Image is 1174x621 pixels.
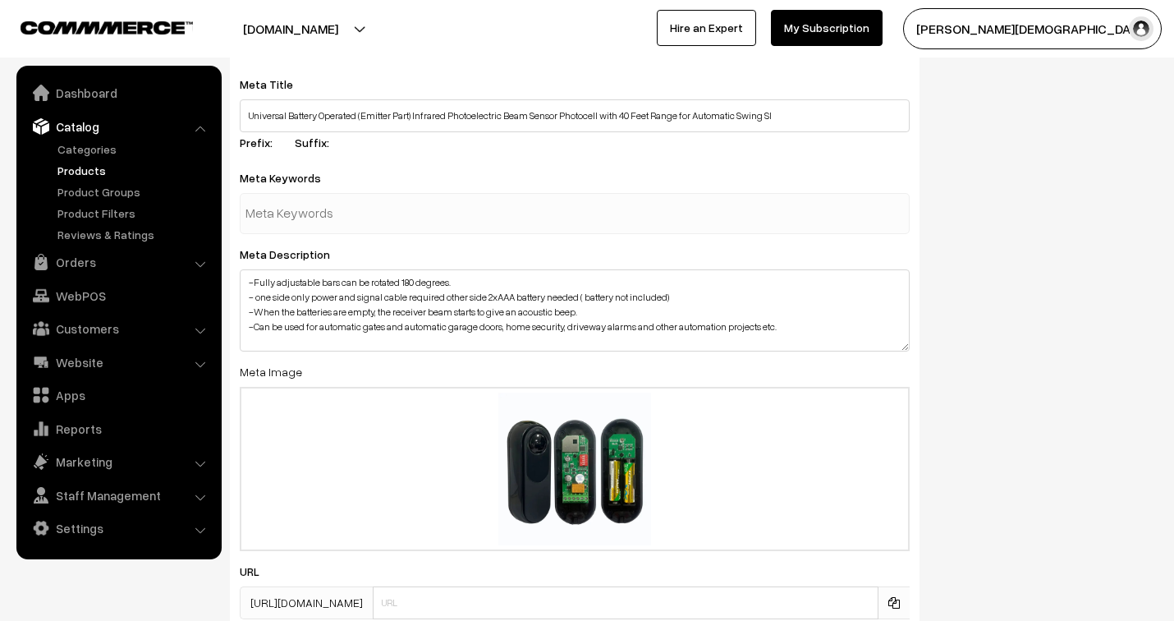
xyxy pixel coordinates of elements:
a: Reports [21,414,216,444]
a: Website [21,347,216,377]
a: Categories [53,140,216,158]
label: Suffix: [295,134,349,151]
a: Hire an Expert [657,10,756,46]
span: [URL][DOMAIN_NAME] [240,586,373,619]
a: Reviews & Ratings [53,226,216,243]
button: [DOMAIN_NAME] [186,8,396,49]
a: WebPOS [21,281,216,310]
label: Prefix: [240,134,292,151]
a: Products [53,162,216,179]
label: Meta Keywords [240,169,341,186]
input: Meta Keywords [245,197,416,230]
img: COMMMERCE [21,21,193,34]
a: Product Groups [53,183,216,200]
input: Meta Title [240,99,910,132]
label: Meta Image [240,363,302,380]
a: Settings [21,513,216,543]
a: Staff Management [21,481,216,510]
a: COMMMERCE [21,16,164,36]
label: URL [240,563,279,580]
a: Customers [21,314,216,343]
a: Catalog [21,112,216,141]
a: Marketing [21,447,216,476]
img: user [1129,16,1153,41]
a: Apps [21,380,216,410]
a: My Subscription [771,10,883,46]
button: [PERSON_NAME][DEMOGRAPHIC_DATA] [903,8,1162,49]
a: Orders [21,247,216,277]
input: URL [373,586,878,619]
a: Dashboard [21,78,216,108]
label: Meta Description [240,246,350,263]
label: Meta Title [240,76,313,93]
a: Product Filters [53,205,216,222]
